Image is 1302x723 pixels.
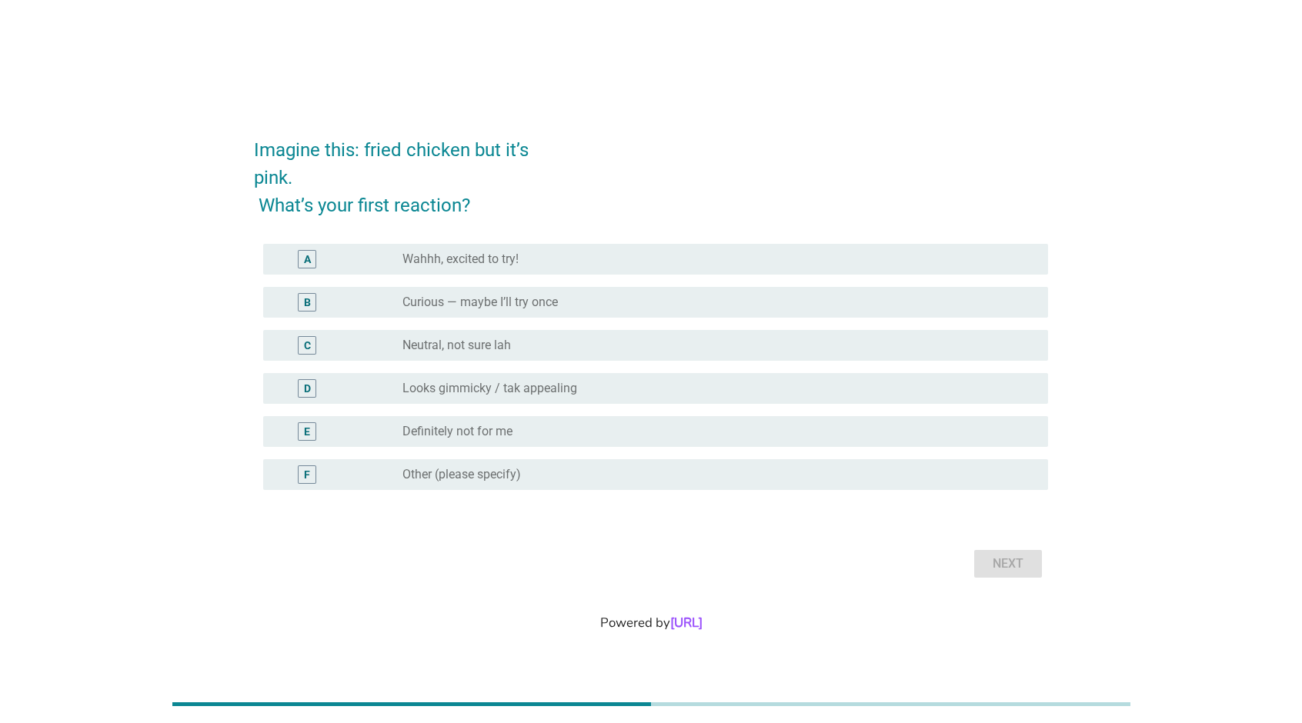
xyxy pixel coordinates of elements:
[254,121,1048,219] h2: Imagine this: fried chicken but it’s pink. What’s your first reaction?
[304,467,310,483] div: F
[304,381,311,397] div: D
[304,252,311,268] div: A
[18,613,1284,632] div: Powered by
[304,338,311,354] div: C
[670,614,703,631] a: [URL]
[402,381,577,396] label: Looks gimmicky / tak appealing
[402,338,511,353] label: Neutral, not sure lah
[402,467,521,482] label: Other (please specify)
[402,252,519,267] label: Wahhh, excited to try!
[402,295,558,310] label: Curious — maybe I’ll try once
[402,424,512,439] label: Definitely not for me
[304,295,311,311] div: B
[304,424,310,440] div: E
